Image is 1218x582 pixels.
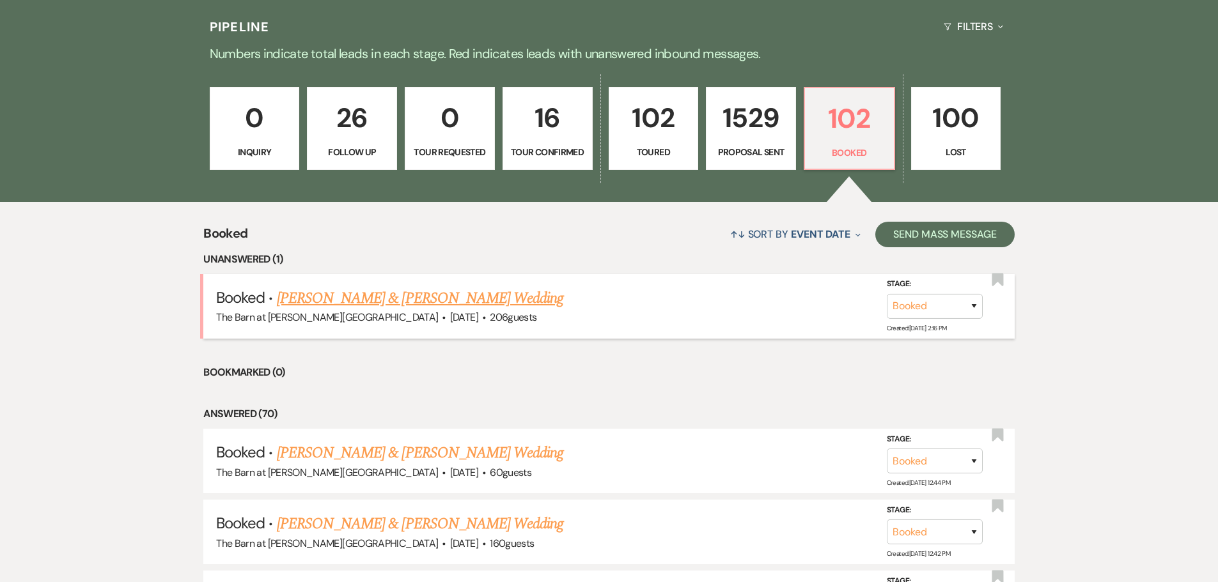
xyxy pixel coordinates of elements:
a: 102Booked [804,87,895,170]
p: Numbers indicate total leads in each stage. Red indicates leads with unanswered inbound messages. [149,43,1070,64]
p: Booked [813,146,886,160]
span: Created: [DATE] 12:44 PM [887,479,950,487]
li: Bookmarked (0) [203,364,1015,381]
p: 16 [511,96,584,139]
span: 206 guests [490,310,536,324]
span: 60 guests [490,466,531,479]
p: 102 [813,97,886,140]
p: Lost [919,145,993,159]
span: The Barn at [PERSON_NAME][GEOGRAPHIC_DATA] [216,537,438,550]
a: 16Tour Confirmed [503,87,593,170]
span: Booked [203,224,247,251]
span: The Barn at [PERSON_NAME][GEOGRAPHIC_DATA] [216,466,438,479]
span: [DATE] [450,310,478,324]
button: Send Mass Message [875,222,1015,247]
label: Stage: [887,503,983,517]
p: 0 [218,96,292,139]
a: 100Lost [911,87,1001,170]
a: 102Toured [609,87,699,170]
span: [DATE] [450,537,478,550]
span: Booked [216,513,265,533]
span: Event Date [791,227,850,241]
label: Stage: [887,433,983,447]
span: 160 guests [490,537,534,550]
span: Created: [DATE] 2:16 PM [887,324,947,332]
p: Tour Confirmed [511,145,584,159]
button: Sort By Event Date [725,217,866,251]
p: Follow Up [315,145,389,159]
p: 0 [413,96,487,139]
a: 26Follow Up [307,87,397,170]
p: 1529 [714,96,788,139]
p: Inquiry [218,145,292,159]
p: 102 [617,96,691,139]
p: Toured [617,145,691,159]
span: The Barn at [PERSON_NAME][GEOGRAPHIC_DATA] [216,310,438,324]
span: Booked [216,442,265,462]
p: Tour Requested [413,145,487,159]
h3: Pipeline [210,18,270,36]
span: Booked [216,287,265,307]
span: ↑↓ [730,227,746,241]
li: Unanswered (1) [203,251,1015,268]
p: 100 [919,96,993,139]
a: [PERSON_NAME] & [PERSON_NAME] Wedding [277,512,563,535]
li: Answered (70) [203,406,1015,422]
a: 0Inquiry [210,87,300,170]
p: 26 [315,96,389,139]
label: Stage: [887,277,983,291]
a: 1529Proposal Sent [706,87,796,170]
button: Filters [939,10,1008,43]
span: Created: [DATE] 12:42 PM [887,549,950,558]
a: 0Tour Requested [405,87,495,170]
a: [PERSON_NAME] & [PERSON_NAME] Wedding [277,287,563,310]
a: [PERSON_NAME] & [PERSON_NAME] Wedding [277,441,563,464]
span: [DATE] [450,466,478,479]
p: Proposal Sent [714,145,788,159]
